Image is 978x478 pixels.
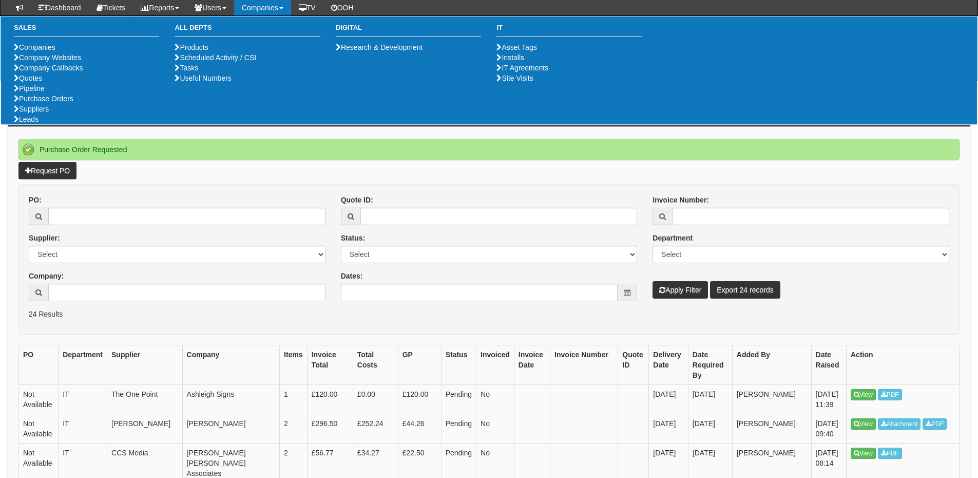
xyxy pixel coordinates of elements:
[29,309,949,319] p: 24 Results
[182,345,280,384] th: Company
[280,414,308,443] td: 2
[14,64,83,72] a: Company Callbacks
[649,414,688,443] td: [DATE]
[336,24,481,37] h3: Digital
[107,384,183,414] td: The One Point
[811,384,846,414] td: [DATE] 11:39
[688,414,732,443] td: [DATE]
[878,418,921,430] a: Attachment
[476,384,514,414] td: No
[732,384,811,414] td: [PERSON_NAME]
[353,384,398,414] td: £0.00
[175,64,198,72] a: Tasks
[19,384,59,414] td: Not Available
[811,345,846,384] th: Date Raised
[307,414,353,443] td: £296.50
[649,384,688,414] td: [DATE]
[280,345,308,384] th: Items
[14,53,81,62] a: Company Websites
[878,389,902,400] a: PDF
[14,105,49,113] a: Suppliers
[19,345,59,384] th: PO
[653,195,709,205] label: Invoice Number:
[14,43,55,51] a: Companies
[878,448,902,459] a: PDF
[353,414,398,443] td: £252.24
[14,95,73,103] a: Purchase Orders
[175,53,256,62] a: Scheduled Activity / CSI
[307,345,353,384] th: Invoice Total
[496,24,642,37] h3: IT
[18,139,960,160] div: Purchase Order Requested
[29,271,64,281] label: Company:
[29,195,42,205] label: PO:
[851,448,876,459] a: View
[688,384,732,414] td: [DATE]
[175,43,208,51] a: Products
[441,384,476,414] td: Pending
[550,345,618,384] th: Invoice Number
[175,24,320,37] h3: All Depts
[336,43,423,51] a: Research & Development
[496,74,533,82] a: Site Visits
[653,233,693,243] label: Department
[653,281,708,299] button: Apply Filter
[341,195,373,205] label: Quote ID:
[732,414,811,443] td: [PERSON_NAME]
[341,233,365,243] label: Status:
[341,271,363,281] label: Dates:
[398,414,441,443] td: £44.26
[496,43,536,51] a: Asset Tags
[476,414,514,443] td: No
[688,345,732,384] th: Date Required By
[14,74,42,82] a: Quotes
[441,414,476,443] td: Pending
[175,74,231,82] a: Useful Numbers
[649,345,688,384] th: Delivery Date
[398,345,441,384] th: GP
[441,345,476,384] th: Status
[107,345,183,384] th: Supplier
[710,281,780,299] a: Export 24 records
[19,414,59,443] td: Not Available
[59,384,107,414] td: IT
[732,345,811,384] th: Added By
[182,384,280,414] td: Ashleigh Signs
[59,414,107,443] td: IT
[182,414,280,443] td: [PERSON_NAME]
[107,414,183,443] td: [PERSON_NAME]
[514,345,550,384] th: Invoice Date
[280,384,308,414] td: 1
[851,418,876,430] a: View
[851,389,876,400] a: View
[923,418,947,430] a: PDF
[14,84,45,93] a: Pipeline
[18,162,76,179] a: Request PO
[14,24,159,37] h3: Sales
[307,384,353,414] td: £120.00
[29,233,60,243] label: Supplier:
[811,414,846,443] td: [DATE] 09:40
[14,115,39,123] a: Leads
[398,384,441,414] td: £120.00
[476,345,514,384] th: Invoiced
[353,345,398,384] th: Total Costs
[496,64,548,72] a: IT Agreements
[496,53,524,62] a: Installs
[618,345,649,384] th: Quote ID
[847,345,960,384] th: Action
[59,345,107,384] th: Department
